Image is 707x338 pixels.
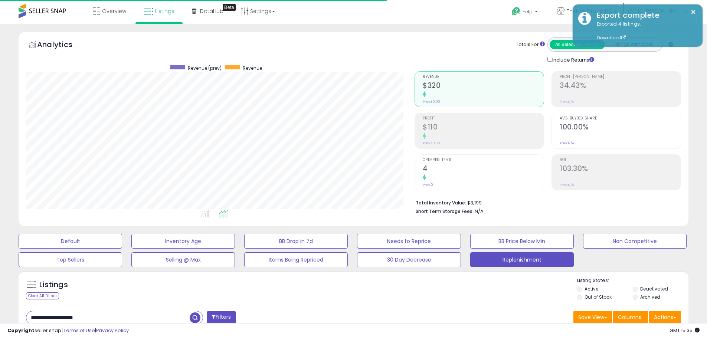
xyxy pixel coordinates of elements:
h5: Analytics [37,39,87,52]
button: Filters [207,311,236,324]
button: Inventory Age [131,234,235,249]
button: Save View [573,311,612,324]
span: Help [523,9,533,15]
h2: $110 [423,123,544,133]
div: Include Returns [542,55,603,64]
div: Exported 4 listings. [591,21,697,42]
label: Deactivated [640,286,668,292]
button: Selling @ Max [131,252,235,267]
i: Get Help [511,7,521,16]
button: Top Sellers [19,252,122,267]
li: $3,199 [416,198,675,207]
div: Totals For [516,41,545,48]
span: DataHub [200,7,223,15]
span: N/A [475,208,484,215]
a: Help [506,1,545,24]
button: BB Price Below Min [470,234,574,249]
div: seller snap | | [7,327,129,334]
h2: 103.30% [560,164,681,174]
button: Actions [649,311,681,324]
label: Archived [640,294,660,300]
button: Columns [613,311,648,324]
span: Overview [102,7,126,15]
button: All Selected Listings [550,40,605,49]
button: Replenishment [470,252,574,267]
span: TheLionGroup US [567,7,611,15]
a: Download [597,35,626,41]
span: Profit [PERSON_NAME] [560,75,681,79]
span: Columns [618,314,641,321]
span: Revenue [243,65,262,71]
strong: Copyright [7,327,35,334]
span: Listings [155,7,174,15]
button: Needs to Reprice [357,234,461,249]
small: Prev: $0.00 [423,141,440,145]
div: Tooltip anchor [223,4,236,11]
small: Prev: N/A [560,99,574,104]
button: Default [19,234,122,249]
p: Listing States: [577,277,688,284]
h2: $320 [423,81,544,91]
span: Revenue [423,75,544,79]
label: Active [585,286,598,292]
b: Total Inventory Value: [416,200,466,206]
div: Export complete [591,10,697,21]
h2: 34.43% [560,81,681,91]
span: Revenue (prev) [188,65,222,71]
small: Prev: N/A [560,183,574,187]
span: Avg. Buybox Share [560,117,681,121]
small: Prev: N/A [560,141,574,145]
div: Clear All Filters [26,292,59,299]
button: × [690,7,696,17]
span: 2025-10-10 15:35 GMT [670,327,700,334]
small: Prev: $0.00 [423,99,440,104]
a: Privacy Policy [96,327,129,334]
a: Terms of Use [63,327,95,334]
label: Out of Stock [585,294,612,300]
button: Items Being Repriced [244,252,348,267]
h2: 4 [423,164,544,174]
h2: 100.00% [560,123,681,133]
span: ROI [560,158,681,162]
b: Short Term Storage Fees: [416,208,474,214]
button: Non Competitive [583,234,687,249]
span: Profit [423,117,544,121]
h5: Listings [39,280,68,290]
button: 30 Day Decrease [357,252,461,267]
small: Prev: 0 [423,183,433,187]
span: Ordered Items [423,158,544,162]
button: BB Drop in 7d [244,234,348,249]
